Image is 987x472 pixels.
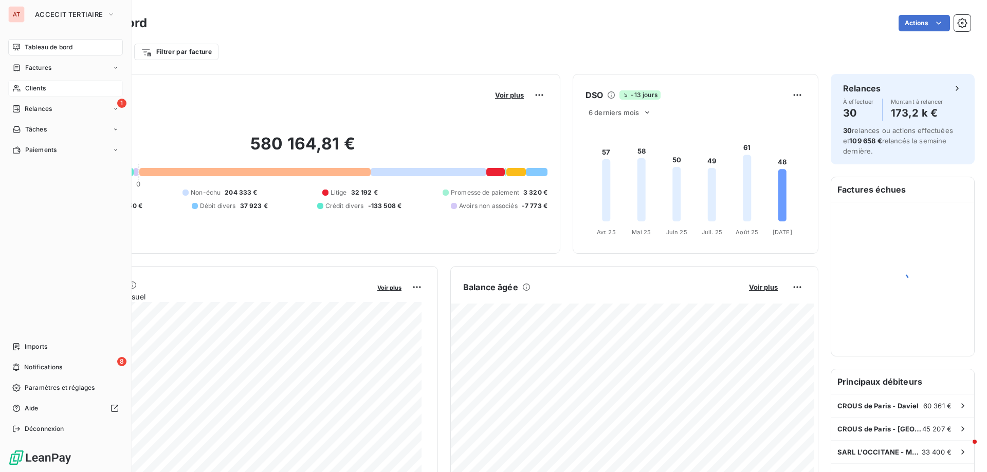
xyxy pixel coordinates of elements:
span: 0 [136,180,140,188]
span: SARL L'OCCITANE - M&L DISTRIBUTION [837,448,922,456]
span: 30 [843,126,852,135]
span: 37 923 € [240,201,268,211]
span: Aide [25,404,39,413]
iframe: Intercom live chat [952,437,977,462]
h6: Principaux débiteurs [831,369,974,394]
tspan: Mai 25 [632,229,651,236]
span: Imports [25,342,47,351]
span: 3 320 € [523,188,547,197]
span: 8 [117,357,126,366]
span: ACCECIT TERTIAIRE [35,10,103,18]
tspan: Août 25 [736,229,758,236]
span: -13 jours [619,90,660,100]
h4: 173,2 k € [891,105,943,121]
span: Notifications [24,363,62,372]
span: 60 361 € [923,402,952,410]
span: Paiements [25,145,57,155]
span: Avoirs non associés [459,201,518,211]
span: Tableau de bord [25,43,72,52]
h6: DSO [586,89,603,101]
h6: Factures échues [831,177,974,202]
h6: Relances [843,82,881,95]
tspan: Juil. 25 [702,229,722,236]
h6: Balance âgée [463,281,518,293]
span: Crédit divers [325,201,364,211]
span: -7 773 € [522,201,547,211]
span: 32 192 € [351,188,378,197]
span: À effectuer [843,99,874,105]
div: AT [8,6,25,23]
span: Non-échu [191,188,221,197]
span: Déconnexion [25,424,64,433]
span: Paramètres et réglages [25,383,95,392]
span: Clients [25,84,46,93]
span: Litige [331,188,347,197]
span: Tâches [25,125,47,134]
span: 45 207 € [922,425,952,433]
span: Montant à relancer [891,99,943,105]
span: 109 658 € [849,137,882,145]
img: Logo LeanPay [8,449,72,466]
span: 204 333 € [225,188,257,197]
span: CROUS de Paris - [GEOGRAPHIC_DATA] [837,425,922,433]
span: Voir plus [749,283,778,291]
h2: 580 164,81 € [58,134,547,164]
span: Factures [25,63,51,72]
tspan: Juin 25 [666,229,687,236]
span: 33 400 € [922,448,952,456]
span: Voir plus [377,284,401,291]
a: Aide [8,400,123,417]
span: Voir plus [495,91,524,99]
span: -133 508 € [368,201,402,211]
span: CROUS de Paris - Daviel [837,402,919,410]
span: Chiffre d'affaires mensuel [58,291,370,302]
span: Débit divers [200,201,236,211]
button: Actions [899,15,950,31]
h4: 30 [843,105,874,121]
tspan: Avr. 25 [597,229,616,236]
button: Filtrer par facture [134,44,218,60]
span: relances ou actions effectuées et relancés la semaine dernière. [843,126,953,155]
button: Voir plus [492,90,527,100]
span: Relances [25,104,52,114]
span: 6 derniers mois [589,108,639,117]
tspan: [DATE] [773,229,792,236]
button: Voir plus [746,282,781,292]
button: Voir plus [374,282,405,292]
span: 1 [117,99,126,108]
span: Promesse de paiement [451,188,519,197]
